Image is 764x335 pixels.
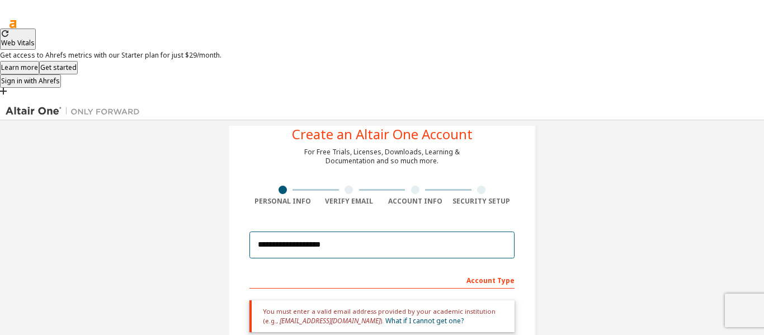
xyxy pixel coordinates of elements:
div: Personal Info [249,197,316,206]
div: Create an Altair One Account [292,128,473,141]
div: Security Setup [449,197,515,206]
span: Sign in with Ahrefs [1,76,60,86]
div: You must enter a valid email address provided by your academic institution (e.g., ). [249,300,515,332]
span: Web Vitals [1,38,35,48]
div: Account Type [249,271,515,289]
div: Account Info [382,197,449,206]
span: [EMAIL_ADDRESS][DOMAIN_NAME] [280,316,380,325]
div: Verify Email [316,197,383,206]
a: What if I cannot get one? [385,316,464,325]
button: Get started [39,61,78,74]
img: Altair One [6,106,145,117]
div: For Free Trials, Licenses, Downloads, Learning & Documentation and so much more. [304,148,460,166]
